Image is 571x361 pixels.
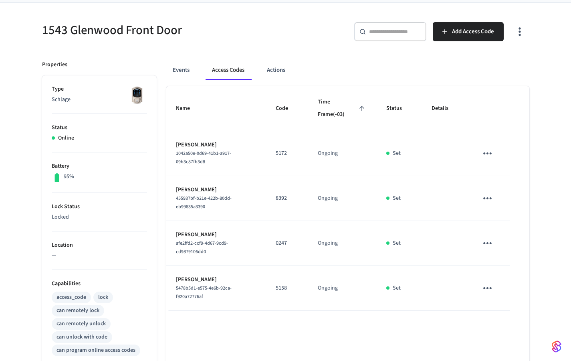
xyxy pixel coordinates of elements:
img: Schlage Sense Smart Deadbolt with Camelot Trim, Front [127,85,147,105]
p: Battery [52,162,147,170]
p: Capabilities [52,280,147,288]
p: Locked [52,213,147,221]
p: [PERSON_NAME] [176,141,256,149]
p: [PERSON_NAME] [176,186,256,194]
h5: 1543 Glenwood Front Door [42,22,281,39]
td: Ongoing [308,176,377,221]
div: can remotely lock [56,306,99,315]
p: Set [393,284,401,292]
p: — [52,251,147,260]
td: Ongoing [308,266,377,311]
p: Set [393,194,401,203]
div: can unlock with code [56,333,107,341]
p: Online [58,134,74,142]
p: 8392 [276,194,299,203]
p: 0247 [276,239,299,247]
div: can remotely unlock [56,320,106,328]
button: Events [166,61,196,80]
p: Lock Status [52,203,147,211]
p: [PERSON_NAME] [176,231,256,239]
td: Ongoing [308,221,377,266]
p: 5172 [276,149,299,158]
img: SeamLogoGradient.69752ec5.svg [552,340,561,353]
div: access_code [56,293,86,302]
p: [PERSON_NAME] [176,276,256,284]
span: afe2ffd2-ccf9-4d67-9cd9-cd9879106dd0 [176,240,228,255]
div: lock [98,293,108,302]
table: sticky table [166,86,529,311]
p: Schlage [52,95,147,104]
span: Add Access Code [452,26,494,37]
span: Code [276,102,299,115]
p: Set [393,239,401,247]
button: Add Access Code [433,22,504,41]
span: 5478b5d1-e575-4e6b-92ca-f920a72776af [176,285,232,300]
div: can program online access codes [56,346,135,355]
p: 95% [64,172,74,181]
button: Access Codes [206,61,251,80]
p: Type [52,85,147,93]
p: 5158 [276,284,299,292]
span: Details [432,102,459,115]
td: Ongoing [308,131,377,176]
span: 455937bf-b21e-422b-80dd-eb99835a3390 [176,195,232,210]
span: Status [386,102,412,115]
p: Status [52,124,147,132]
p: Properties [42,61,67,69]
button: Actions [260,61,292,80]
p: Set [393,149,401,158]
span: 1042a50e-0d69-41b1-a917-09b3c87fb3d8 [176,150,231,165]
p: Location [52,241,147,249]
div: ant example [166,61,529,80]
span: Name [176,102,200,115]
span: Time Frame(-03) [318,96,367,121]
